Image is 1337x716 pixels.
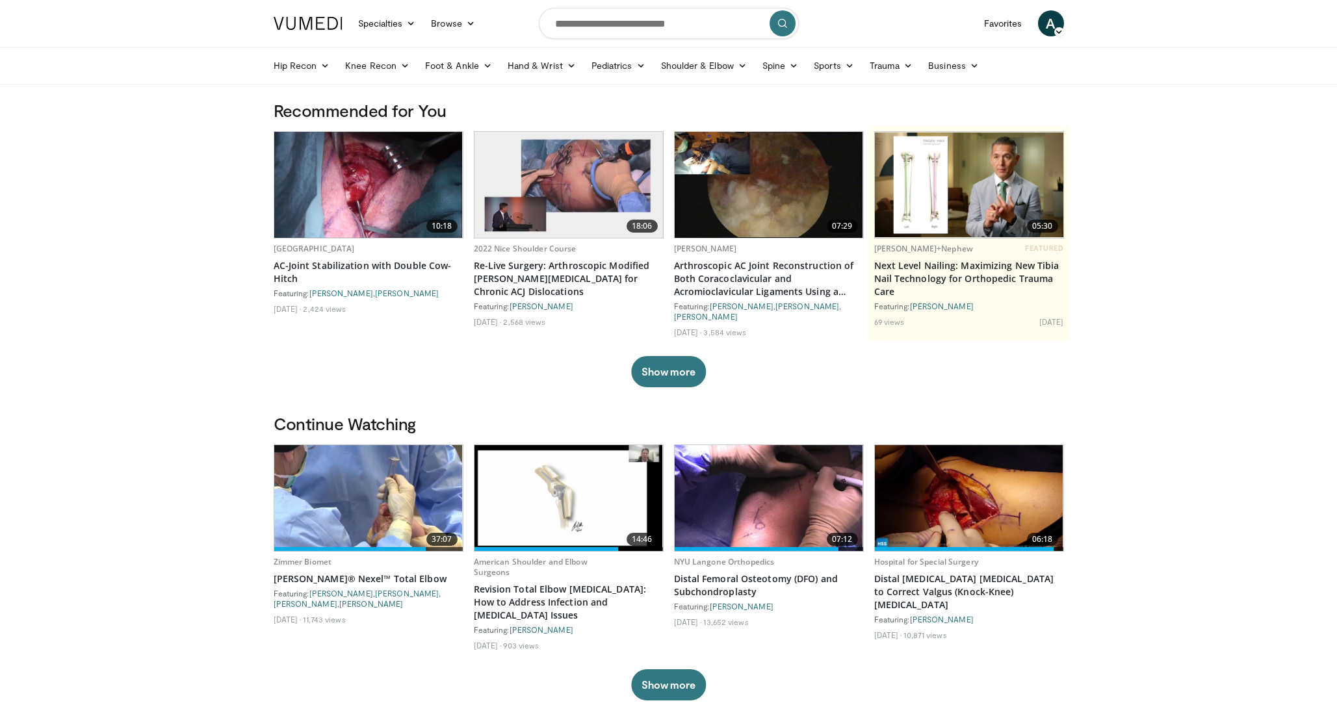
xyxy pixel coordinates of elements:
[703,327,746,337] li: 3,584 views
[675,445,863,551] img: eolv1L8ZdYrFVOcH4xMDoxOjBzMTt2bJ.620x360_q85_upscale.jpg
[274,445,463,551] a: 37:07
[309,288,373,298] a: [PERSON_NAME]
[274,445,463,551] img: HwePeXkL0Gi3uPfH4xMDoxOjA4MTsiGN.620x360_q85_upscale.jpg
[920,53,987,79] a: Business
[827,220,858,233] span: 07:29
[674,601,864,611] div: Featuring:
[274,599,337,608] a: [PERSON_NAME]
[874,259,1064,298] a: Next Level Nailing: Maximizing New Tibia Nail Technology for Orthopedic Trauma Care
[710,602,773,611] a: [PERSON_NAME]
[303,303,346,314] li: 2,424 views
[274,556,332,567] a: Zimmer Biomet
[710,301,773,311] a: [PERSON_NAME]
[1027,220,1058,233] span: 05:30
[503,316,545,327] li: 2,568 views
[874,614,1064,624] div: Featuring:
[375,589,439,598] a: [PERSON_NAME]
[474,132,663,238] img: 228c0fca-5055-484c-8a85-897e43aa70c5.620x360_q85_upscale.jpg
[675,132,863,238] a: 07:29
[674,312,738,321] a: [PERSON_NAME]
[910,301,974,311] a: [PERSON_NAME]
[474,556,588,578] a: American Shoulder and Elbow Surgeons
[1038,10,1064,36] a: A
[827,533,858,546] span: 07:12
[910,615,974,624] a: [PERSON_NAME]
[274,17,343,30] img: VuMedi Logo
[539,8,799,39] input: Search topics, interventions
[1027,533,1058,546] span: 06:18
[775,301,839,311] a: [PERSON_NAME]
[426,220,458,233] span: 10:18
[274,572,463,585] a: [PERSON_NAME]® Nexel™ Total Elbow
[339,599,403,608] a: [PERSON_NAME]
[510,301,573,311] a: [PERSON_NAME]
[806,53,862,79] a: Sports
[474,640,502,650] li: [DATE]
[474,316,502,327] li: [DATE]
[510,625,573,634] a: [PERSON_NAME]
[755,53,806,79] a: Spine
[1039,316,1064,327] li: [DATE]
[874,243,973,254] a: [PERSON_NAME]+Nephew
[874,316,905,327] li: 69 views
[675,445,863,551] a: 07:12
[274,259,463,285] a: AC-Joint Stabilization with Double Cow-Hitch
[474,445,663,551] a: 14:46
[874,572,1064,611] a: Distal [MEDICAL_DATA] [MEDICAL_DATA] to Correct Valgus (Knock-Knee) [MEDICAL_DATA]
[874,556,978,567] a: Hospital for Special Surgery
[875,445,1063,551] a: 06:18
[584,53,653,79] a: Pediatrics
[274,132,463,238] a: 10:18
[426,533,458,546] span: 37:07
[631,669,706,700] button: Show more
[503,640,539,650] li: 903 views
[274,303,302,314] li: [DATE]
[417,53,500,79] a: Foot & Ankle
[474,243,577,254] a: 2022 Nice Shoulder Course
[674,259,864,298] a: Arthroscopic AC Joint Reconstruction of Both Coracoclavicular and Acromioclavicular Ligaments Usi...
[631,356,706,387] button: Show more
[627,533,658,546] span: 14:46
[674,556,775,567] a: NYU Langone Orthopedics
[674,243,737,254] a: [PERSON_NAME]
[976,10,1030,36] a: Favorites
[474,301,664,311] div: Featuring:
[674,327,702,337] li: [DATE]
[703,617,748,627] li: 13,652 views
[1025,244,1063,253] span: FEATURED
[875,445,1063,551] img: 792110d2-4bfb-488c-b125-1d445b1bd757.620x360_q85_upscale.jpg
[674,572,864,598] a: Distal Femoral Osteotomy (DFO) and Subchondroplasty
[875,132,1063,238] a: 05:30
[874,301,1064,311] div: Featuring:
[653,53,755,79] a: Shoulder & Elbow
[274,413,1064,434] h3: Continue Watching
[862,53,921,79] a: Trauma
[274,288,463,298] div: Featuring: ,
[274,588,463,609] div: Featuring: , , ,
[500,53,584,79] a: Hand & Wrist
[303,614,345,624] li: 11,743 views
[474,132,663,238] a: 18:06
[266,53,338,79] a: Hip Recon
[274,614,302,624] li: [DATE]
[903,630,946,640] li: 10,871 views
[423,10,483,36] a: Browse
[375,288,439,298] a: [PERSON_NAME]
[627,220,658,233] span: 18:06
[337,53,417,79] a: Knee Recon
[274,100,1064,121] h3: Recommended for You
[309,589,373,598] a: [PERSON_NAME]
[350,10,424,36] a: Specialties
[474,624,664,635] div: Featuring:
[674,617,702,627] li: [DATE]
[875,133,1063,237] img: f5bb47d0-b35c-4442-9f96-a7b2c2350023.620x360_q85_upscale.jpg
[274,243,355,254] a: [GEOGRAPHIC_DATA]
[474,259,664,298] a: Re-Live Surgery: Arthroscopic Modified [PERSON_NAME][MEDICAL_DATA] for Chronic ACJ Dislocations
[675,132,863,238] img: 5c1dd143-ffb7-44ac-9aa6-3a8cf650aaad.620x360_q85_upscale.jpg
[474,445,663,551] img: 102331a8-ffae-46a5-9e39-63bb0a0ee177.620x360_q85_upscale.jpg
[474,583,664,622] a: Revision Total Elbow [MEDICAL_DATA]: How to Address Infection and [MEDICAL_DATA] Issues
[874,630,902,640] li: [DATE]
[274,132,463,238] img: 51cad949-03c2-48d6-9362-1e9ba851e408.620x360_q85_upscale.jpg
[674,301,864,322] div: Featuring: , ,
